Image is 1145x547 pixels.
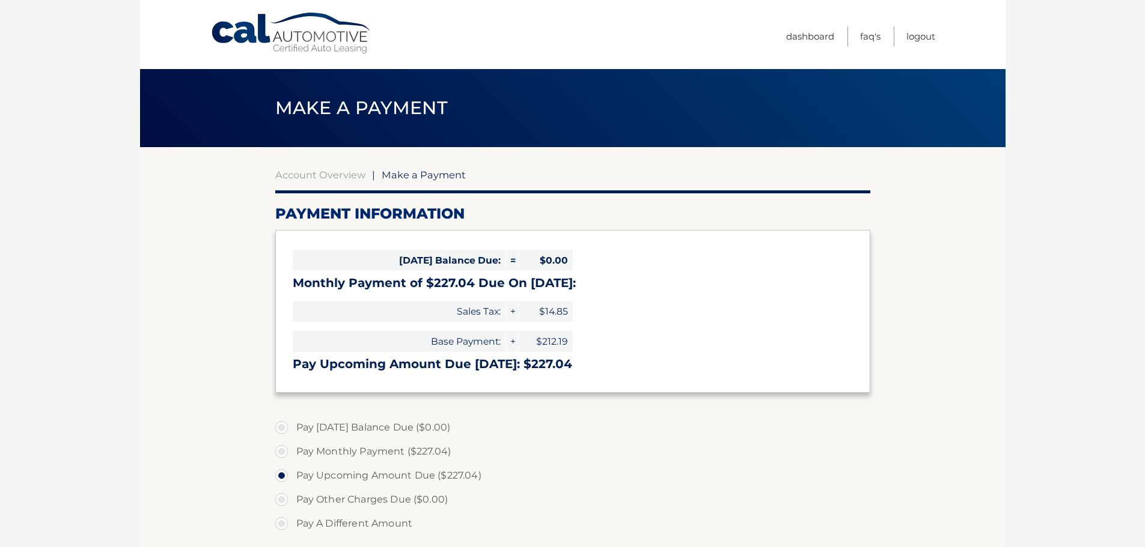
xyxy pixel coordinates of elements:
[293,331,505,352] span: Base Payment:
[275,205,870,223] h2: Payment Information
[275,512,870,536] label: Pay A Different Amount
[275,464,870,488] label: Pay Upcoming Amount Due ($227.04)
[506,250,518,271] span: =
[506,331,518,352] span: +
[275,97,448,119] span: Make a Payment
[275,488,870,512] label: Pay Other Charges Due ($0.00)
[275,416,870,440] label: Pay [DATE] Balance Due ($0.00)
[860,26,881,46] a: FAQ's
[786,26,834,46] a: Dashboard
[519,250,573,271] span: $0.00
[275,440,870,464] label: Pay Monthly Payment ($227.04)
[293,250,505,271] span: [DATE] Balance Due:
[906,26,935,46] a: Logout
[293,276,853,291] h3: Monthly Payment of $227.04 Due On [DATE]:
[275,169,365,181] a: Account Overview
[506,301,518,322] span: +
[293,301,505,322] span: Sales Tax:
[519,301,573,322] span: $14.85
[382,169,466,181] span: Make a Payment
[210,12,373,55] a: Cal Automotive
[372,169,375,181] span: |
[293,357,853,372] h3: Pay Upcoming Amount Due [DATE]: $227.04
[519,331,573,352] span: $212.19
